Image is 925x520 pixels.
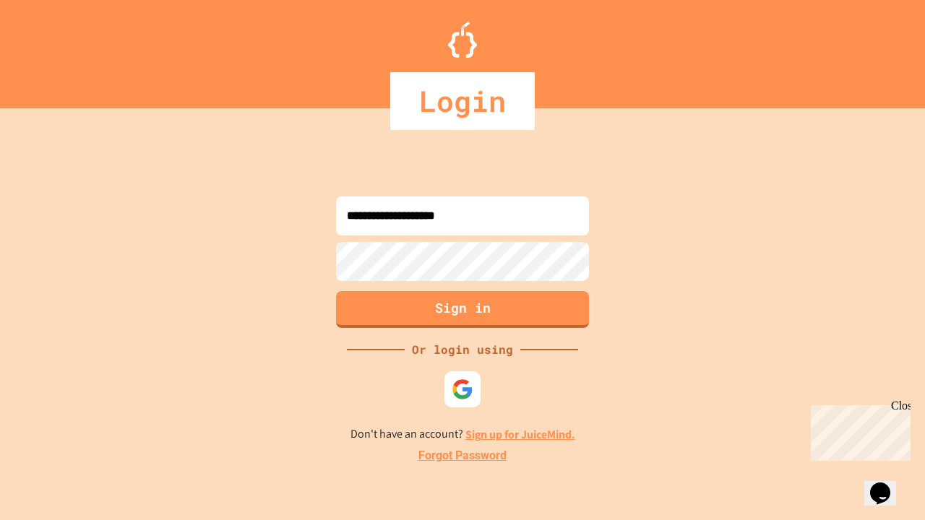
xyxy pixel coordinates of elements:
iframe: chat widget [805,399,911,461]
button: Sign in [336,291,589,328]
div: Chat with us now!Close [6,6,100,92]
a: Forgot Password [418,447,507,464]
img: Logo.svg [448,22,477,58]
a: Sign up for JuiceMind. [465,427,575,442]
div: Login [390,72,535,130]
img: google-icon.svg [452,378,473,400]
div: Or login using [405,341,520,358]
p: Don't have an account? [350,425,575,443]
iframe: chat widget [864,462,911,506]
